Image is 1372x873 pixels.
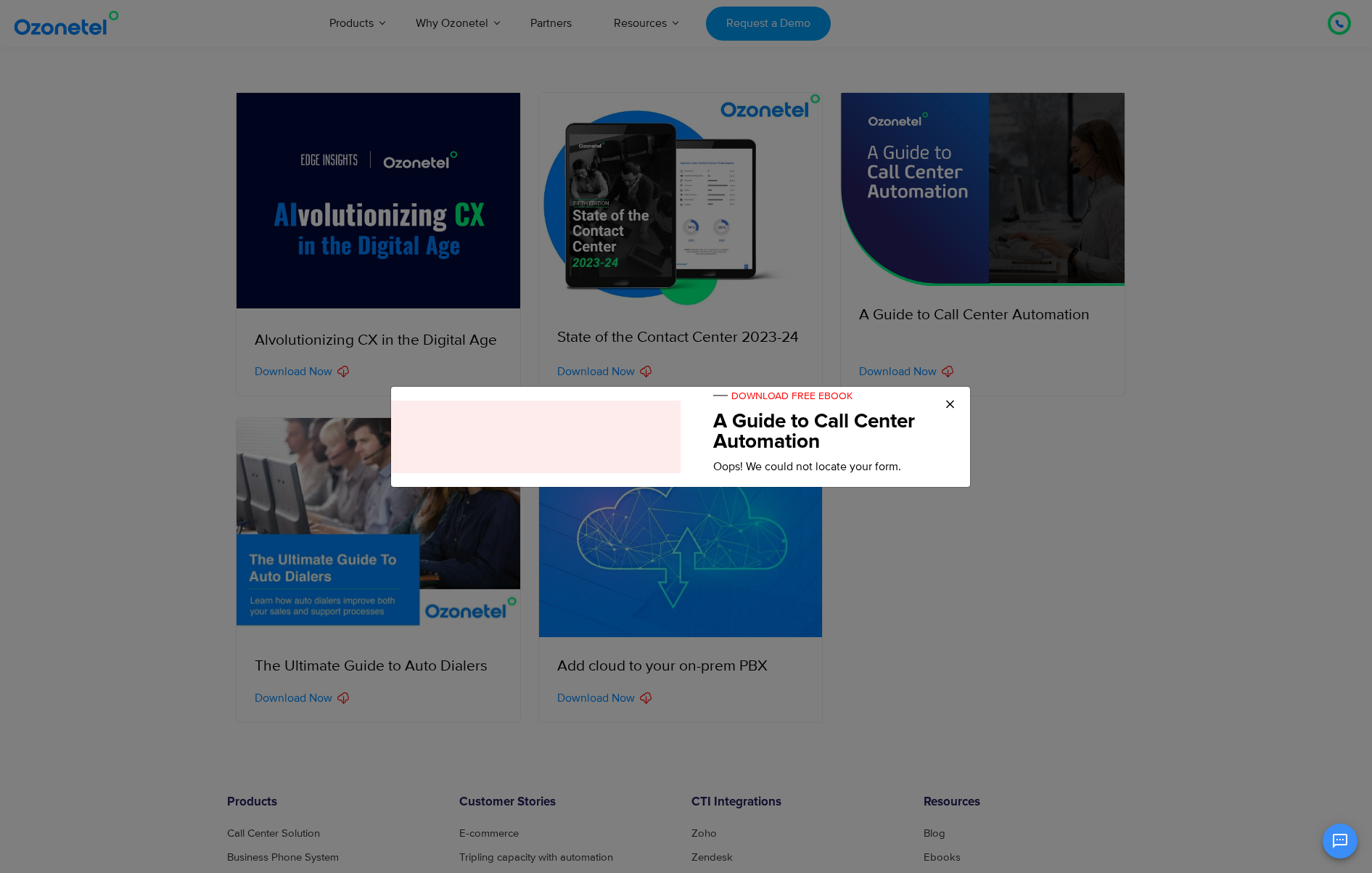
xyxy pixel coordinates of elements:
[713,390,853,402] span: DOWNLOAD FREE EBOOK
[945,394,956,416] button: Close
[1323,824,1357,858] button: Open chat
[945,394,956,416] span: ×
[713,411,948,452] h5: A Guide to Call Center Automation
[713,458,948,475] p: Oops! We could not locate your form.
